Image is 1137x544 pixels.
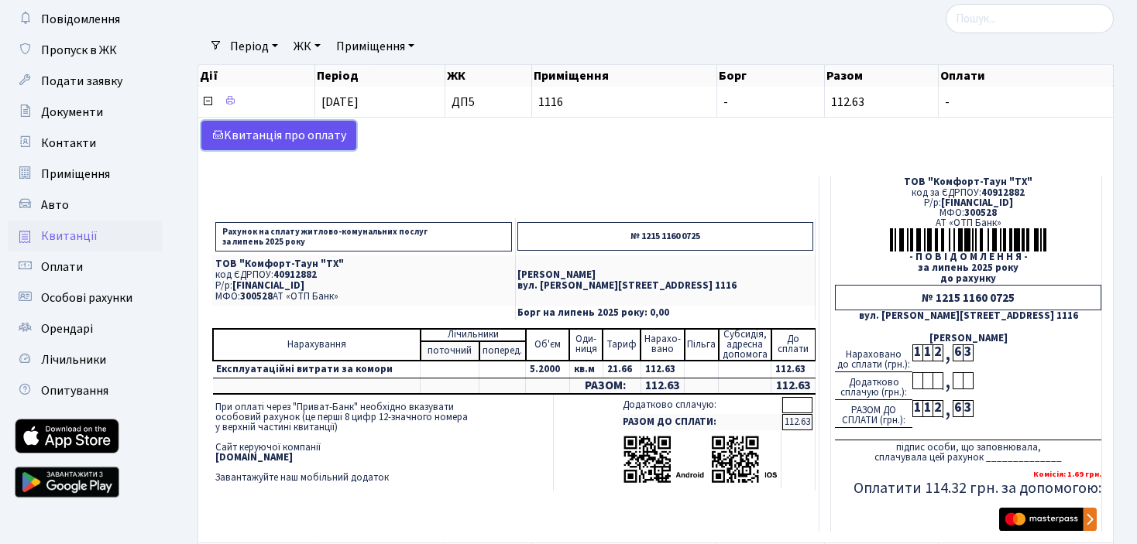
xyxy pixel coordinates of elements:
div: 2 [933,344,943,361]
a: Документи [8,97,163,128]
td: При оплаті через "Приват-Банк" необхідно вказувати особовий рахунок (це перші 8 цифр 12-значного ... [212,395,554,490]
div: за липень 2025 року [835,263,1101,273]
td: 21.66 [603,361,641,378]
span: Лічильники [41,351,106,368]
span: 112.63 [831,94,864,111]
span: Особові рахунки [41,289,132,306]
td: Лічильники [421,329,526,341]
a: Приміщення [8,159,163,190]
p: № 1215 1160 0725 [517,222,813,251]
span: Орендарі [41,320,93,337]
span: 300528 [240,289,273,303]
span: - [945,96,1107,108]
p: Рахунок на сплату житлово-комунальних послуг за липень 2025 року [215,222,512,251]
p: вул. [PERSON_NAME][STREET_ADDRESS] 1116 [517,281,813,291]
a: Повідомлення [8,4,163,35]
td: РАЗОМ ДО СПЛАТИ: [620,414,781,430]
span: Авто [41,197,69,214]
span: Документи [41,104,103,121]
img: apps-qrcodes.png [623,434,778,484]
a: Лічильники [8,344,163,375]
a: Kвитанція про оплату [201,121,356,150]
div: 6 [953,344,963,361]
td: поточний [421,341,479,361]
th: Оплати [939,65,1114,87]
span: Квитанції [41,228,98,245]
td: 112.63 [782,414,812,430]
img: Masterpass [999,508,1097,531]
span: 300528 [964,206,997,220]
td: 112.63 [641,361,685,378]
span: Оплати [41,258,83,275]
div: вул. [PERSON_NAME][STREET_ADDRESS] 1116 [835,311,1101,321]
td: РАЗОМ: [569,378,641,394]
td: поперед. [479,341,526,361]
th: Разом [825,65,939,87]
a: Пропуск в ЖК [8,35,163,66]
td: 112.63 [771,378,816,394]
td: До cплати [771,329,816,361]
div: 1 [922,400,933,417]
span: 1116 [538,96,710,108]
div: 3 [963,344,973,361]
span: [DATE] [321,94,359,111]
td: Експлуатаційні витрати за комори [213,361,421,378]
span: Контакти [41,135,96,152]
td: 112.63 [771,361,816,378]
p: Р/р: [215,281,512,291]
div: 1 [922,344,933,361]
span: 40912882 [273,268,317,282]
div: підпис особи, що заповнювала, сплачувала цей рахунок ______________ [835,440,1101,463]
th: Приміщення [532,65,717,87]
td: Тариф [603,329,641,361]
b: [DOMAIN_NAME] [215,450,293,464]
td: кв.м [569,361,603,378]
span: [FINANCIAL_ID] [232,279,304,293]
a: Авто [8,190,163,221]
td: Нарахо- вано [641,329,685,361]
p: код ЄДРПОУ: [215,270,512,280]
p: Борг на липень 2025 року: 0,00 [517,308,813,318]
div: 1 [912,400,922,417]
div: ТОВ "Комфорт-Таун "ТХ" [835,177,1101,187]
div: - П О В І Д О М Л Е Н Н Я - [835,252,1101,262]
div: 6 [953,400,963,417]
span: 40912882 [981,186,1025,200]
div: 1 [912,344,922,361]
div: , [943,400,953,418]
div: Нараховано до сплати (грн.): [835,344,912,372]
span: Приміщення [41,166,110,183]
div: МФО: [835,208,1101,218]
a: Орендарі [8,313,163,344]
td: Об'єм [526,329,570,361]
div: [PERSON_NAME] [835,334,1101,344]
th: Борг [717,65,825,87]
th: Період [315,65,445,87]
div: Р/р: [835,198,1101,208]
a: Період [224,33,284,60]
th: Дії [198,65,315,87]
span: ДП5 [452,96,526,108]
td: Субсидія, адресна допомога [719,329,771,361]
td: Додатково сплачую: [620,397,781,413]
td: 112.63 [641,378,685,394]
div: , [943,372,953,390]
input: Пошук... [946,4,1114,33]
a: Оплати [8,251,163,282]
a: Подати заявку [8,66,163,97]
span: Опитування [41,382,108,399]
div: РАЗОМ ДО СПЛАТИ (грн.): [835,400,912,428]
td: Пільга [685,329,719,361]
a: Особові рахунки [8,282,163,313]
td: 5.2000 [526,361,570,378]
p: МФО: АТ «ОТП Банк» [215,292,512,302]
td: Нарахування [213,329,421,361]
p: ТОВ "Комфорт-Таун "ТХ" [215,259,512,269]
span: Повідомлення [41,11,120,28]
b: Комісія: 1.69 грн. [1033,468,1101,480]
div: Додатково сплачую (грн.): [835,372,912,400]
div: 2 [933,400,943,417]
div: № 1215 1160 0725 [835,285,1101,310]
span: [FINANCIAL_ID] [941,196,1013,210]
span: Подати заявку [41,73,122,90]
